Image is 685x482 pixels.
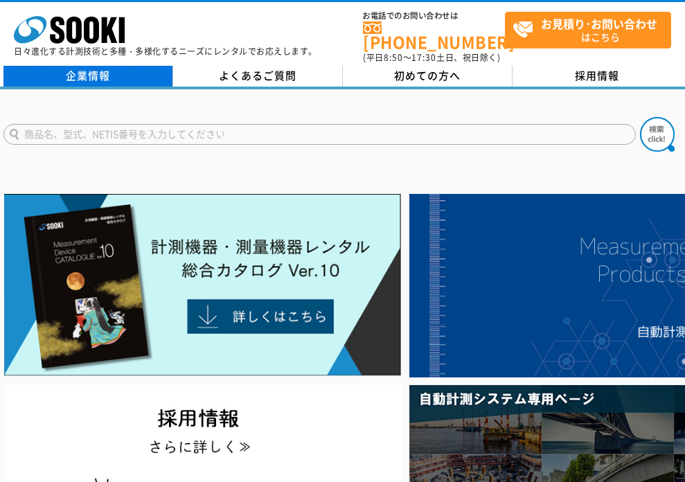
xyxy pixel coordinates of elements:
a: [PHONE_NUMBER] [363,21,505,50]
a: 採用情報 [513,66,682,87]
input: 商品名、型式、NETIS番号を入力してください [3,124,636,145]
span: 8:50 [384,51,403,64]
img: Catalog Ver10 [4,194,401,376]
a: 初めての方へ [343,66,513,87]
a: 企業情報 [3,66,173,87]
span: はこちら [513,12,670,47]
span: 17:30 [411,51,436,64]
span: お電話でのお問い合わせは [363,12,505,20]
p: 日々進化する計測技術と多種・多様化するニーズにレンタルでお応えします。 [14,47,317,55]
span: (平日 ～ 土日、祝日除く) [363,51,500,64]
strong: お見積り･お問い合わせ [541,15,657,32]
img: btn_search.png [640,117,675,152]
a: よくあるご質問 [173,66,343,87]
span: 初めての方へ [394,68,461,83]
a: お見積り･お問い合わせはこちら [505,12,671,48]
